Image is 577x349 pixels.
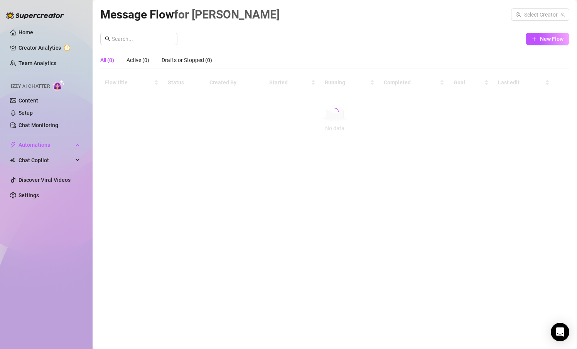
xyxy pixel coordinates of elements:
button: New Flow [526,33,569,45]
a: Chat Monitoring [19,122,58,128]
img: Chat Copilot [10,158,15,163]
div: Open Intercom Messenger [551,323,569,341]
div: All (0) [100,56,114,64]
span: thunderbolt [10,142,16,148]
span: Chat Copilot [19,154,73,166]
span: plus [531,36,537,42]
input: Search... [112,35,173,43]
span: search [105,36,110,42]
div: Active (0) [127,56,149,64]
span: New Flow [540,36,564,42]
a: Content [19,97,38,104]
img: AI Chatter [53,80,65,91]
a: Team Analytics [19,60,56,66]
span: team [560,12,565,17]
div: Drafts or Stopped (0) [162,56,212,64]
img: logo-BBDzfeDw.svg [6,12,64,19]
a: Setup [19,110,33,116]
span: loading [330,107,340,117]
a: Home [19,29,33,35]
span: for [PERSON_NAME] [174,8,280,21]
a: Settings [19,192,39,198]
a: Creator Analytics exclamation-circle [19,42,80,54]
article: Message Flow [100,5,280,23]
a: Discover Viral Videos [19,177,71,183]
span: Izzy AI Chatter [11,83,50,90]
span: Automations [19,139,73,151]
